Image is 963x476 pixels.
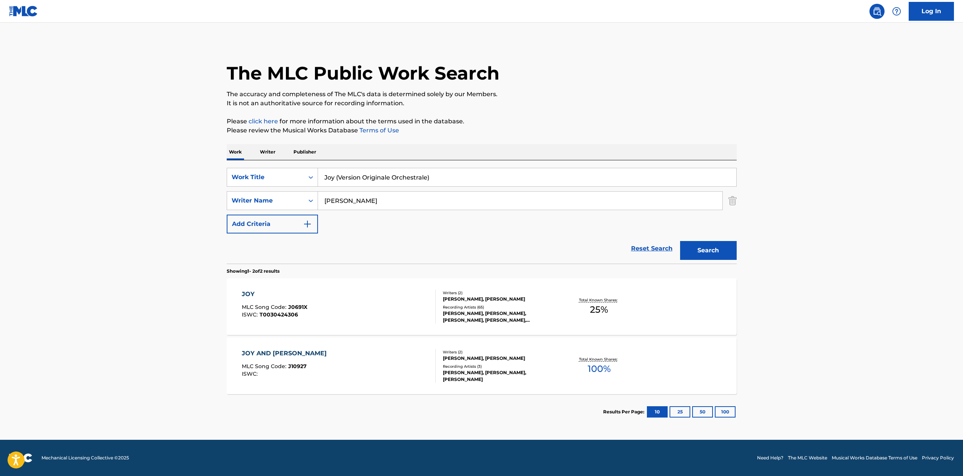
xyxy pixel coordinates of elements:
[728,191,737,210] img: Delete Criterion
[443,290,557,296] div: Writers ( 2 )
[670,406,690,418] button: 25
[715,406,736,418] button: 100
[260,311,298,318] span: T0030424306
[603,408,646,415] p: Results Per Page:
[242,370,260,377] span: ISWC :
[227,168,737,264] form: Search Form
[232,196,299,205] div: Writer Name
[227,144,244,160] p: Work
[590,303,608,316] span: 25 %
[757,455,783,461] a: Need Help?
[358,127,399,134] a: Terms of Use
[242,304,288,310] span: MLC Song Code :
[227,126,737,135] p: Please review the Musical Works Database
[288,304,307,310] span: J0691X
[9,6,38,17] img: MLC Logo
[892,7,901,16] img: help
[242,349,330,358] div: JOY AND [PERSON_NAME]
[242,311,260,318] span: ISWC :
[258,144,278,160] p: Writer
[872,7,882,16] img: search
[242,290,307,299] div: JOY
[9,453,32,462] img: logo
[832,455,917,461] a: Musical Works Database Terms of Use
[788,455,827,461] a: The MLC Website
[869,4,885,19] a: Public Search
[227,268,280,275] p: Showing 1 - 2 of 2 results
[579,356,619,362] p: Total Known Shares:
[249,118,278,125] a: click here
[443,310,557,324] div: [PERSON_NAME], [PERSON_NAME], [PERSON_NAME], [PERSON_NAME], [PERSON_NAME]
[232,173,299,182] div: Work Title
[291,144,318,160] p: Publisher
[647,406,668,418] button: 10
[443,355,557,362] div: [PERSON_NAME], [PERSON_NAME]
[227,99,737,108] p: It is not an authoritative source for recording information.
[588,362,611,376] span: 100 %
[627,240,676,257] a: Reset Search
[443,364,557,369] div: Recording Artists ( 3 )
[227,215,318,233] button: Add Criteria
[227,62,499,84] h1: The MLC Public Work Search
[889,4,904,19] div: Help
[579,297,619,303] p: Total Known Shares:
[443,349,557,355] div: Writers ( 2 )
[227,117,737,126] p: Please for more information about the terms used in the database.
[443,304,557,310] div: Recording Artists ( 65 )
[41,455,129,461] span: Mechanical Licensing Collective © 2025
[680,241,737,260] button: Search
[288,363,307,370] span: J10927
[227,278,737,335] a: JOYMLC Song Code:J0691XISWC:T0030424306Writers (2)[PERSON_NAME], [PERSON_NAME]Recording Artists (...
[242,363,288,370] span: MLC Song Code :
[909,2,954,21] a: Log In
[227,90,737,99] p: The accuracy and completeness of The MLC's data is determined solely by our Members.
[303,220,312,229] img: 9d2ae6d4665cec9f34b9.svg
[227,338,737,394] a: JOY AND [PERSON_NAME]MLC Song Code:J10927ISWC:Writers (2)[PERSON_NAME], [PERSON_NAME]Recording Ar...
[692,406,713,418] button: 50
[443,296,557,302] div: [PERSON_NAME], [PERSON_NAME]
[922,455,954,461] a: Privacy Policy
[443,369,557,383] div: [PERSON_NAME], [PERSON_NAME], [PERSON_NAME]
